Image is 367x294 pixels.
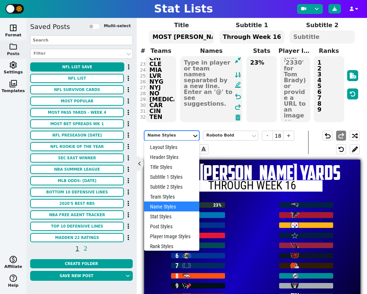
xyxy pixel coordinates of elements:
div: Team Styles [144,192,199,202]
span: settings [9,61,18,69]
span: help [9,274,18,283]
h1: Stat Lists [154,2,213,15]
label: Multi-select [104,23,131,29]
label: Teams [144,47,178,55]
label: Stats [245,47,278,55]
div: Title Styles [144,162,199,172]
span: 2 [83,244,89,253]
button: 2020's Best RBs [30,199,124,208]
button: Most Pass Yards - Week 4 [30,108,124,117]
textarea: 23% [246,56,277,122]
div: Post Styles [144,221,199,231]
div: 25 [140,73,146,79]
span: format_ink_highlighter [235,81,241,90]
button: MOST POPULAR [30,97,124,106]
span: 8 [174,272,180,280]
div: Name Styles [147,133,189,139]
span: A [199,144,209,154]
h2: Through Week 16 [182,180,323,192]
div: 26 [140,79,146,85]
div: Roboto Bold [206,133,247,139]
div: 30 [140,102,146,108]
div: Subtitle 1 Styles [144,172,199,182]
button: undo [323,131,332,141]
span: - [262,131,273,141]
span: undo [234,92,242,101]
div: Layout Styles [144,142,199,152]
label: Player ID/Image URL [278,47,312,55]
div: 27 [140,85,146,91]
button: SEC East Winner [30,153,124,163]
div: Name Styles [144,202,199,211]
button: NFL Rookie of the Year [30,142,124,151]
div: Stat Styles [144,211,199,221]
textarea: MOST [PERSON_NAME] YARDS [149,30,214,44]
span: 9 [174,282,180,290]
div: Rank Styles [144,241,199,251]
span: 23% [213,202,221,209]
textarea: Through Week 16 [219,30,285,44]
span: 6 [174,251,180,260]
h5: Saved Posts [30,23,70,31]
label: # [140,47,145,55]
span: redo [337,131,346,140]
button: Save new post [30,271,123,281]
span: 1 [74,244,80,253]
label: Subtitle 1 [217,21,287,30]
button: Top 10 Defensive Lines [30,222,124,231]
button: MLB ODDS: [DATE] [30,176,124,185]
button: NBA Summer League [30,165,124,174]
h1: MOST [PERSON_NAME] YARDS [144,163,360,183]
div: 28 [140,91,146,97]
span: folder [9,42,18,51]
label: Ranks [312,47,346,55]
label: Subtitle 2 [287,21,357,30]
textarea: GB DET BUF KC PHI LAR IND DEN HOU WAS SEA LAC TB SF JAC MIN NE ATL PIT DAL ARI CHI CLE MIA LVR NY... [146,56,176,122]
label: Title [146,21,217,30]
div: 29 [140,97,146,102]
span: 7 [174,261,180,270]
span: space_dashboard [9,23,18,32]
span: redo [234,103,242,112]
div: 23 [140,61,146,67]
label: Names [178,47,245,55]
textarea: 1 2 3 4 5 6 7 8 9 [314,56,344,122]
button: Create Folder [30,259,133,268]
button: NFL Survivor Cards [30,85,124,94]
button: Madden 22 Ratings [30,233,124,242]
button: NFL LIST SAVE [30,62,124,72]
button: NFL list [30,74,124,83]
div: 31 [140,108,146,114]
span: photo_library [9,79,18,88]
div: Header Styles [144,152,199,162]
button: Most Bet Spreads Wk 1 [30,119,124,128]
input: Search [30,35,133,45]
div: 32 [140,114,146,120]
button: Bottom 10 Defensive Lines [30,188,124,197]
div: Subtitle 2 Styles [144,182,199,192]
button: redo [336,131,346,141]
div: Player Image Styles [144,231,199,241]
div: 24 [140,67,146,73]
span: monetization_on [9,255,18,264]
button: NFL Preseason [DATE] [30,131,124,140]
span: undo [323,131,332,140]
button: NBA Free Agent Tracker [30,210,124,219]
span: + [283,131,294,141]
